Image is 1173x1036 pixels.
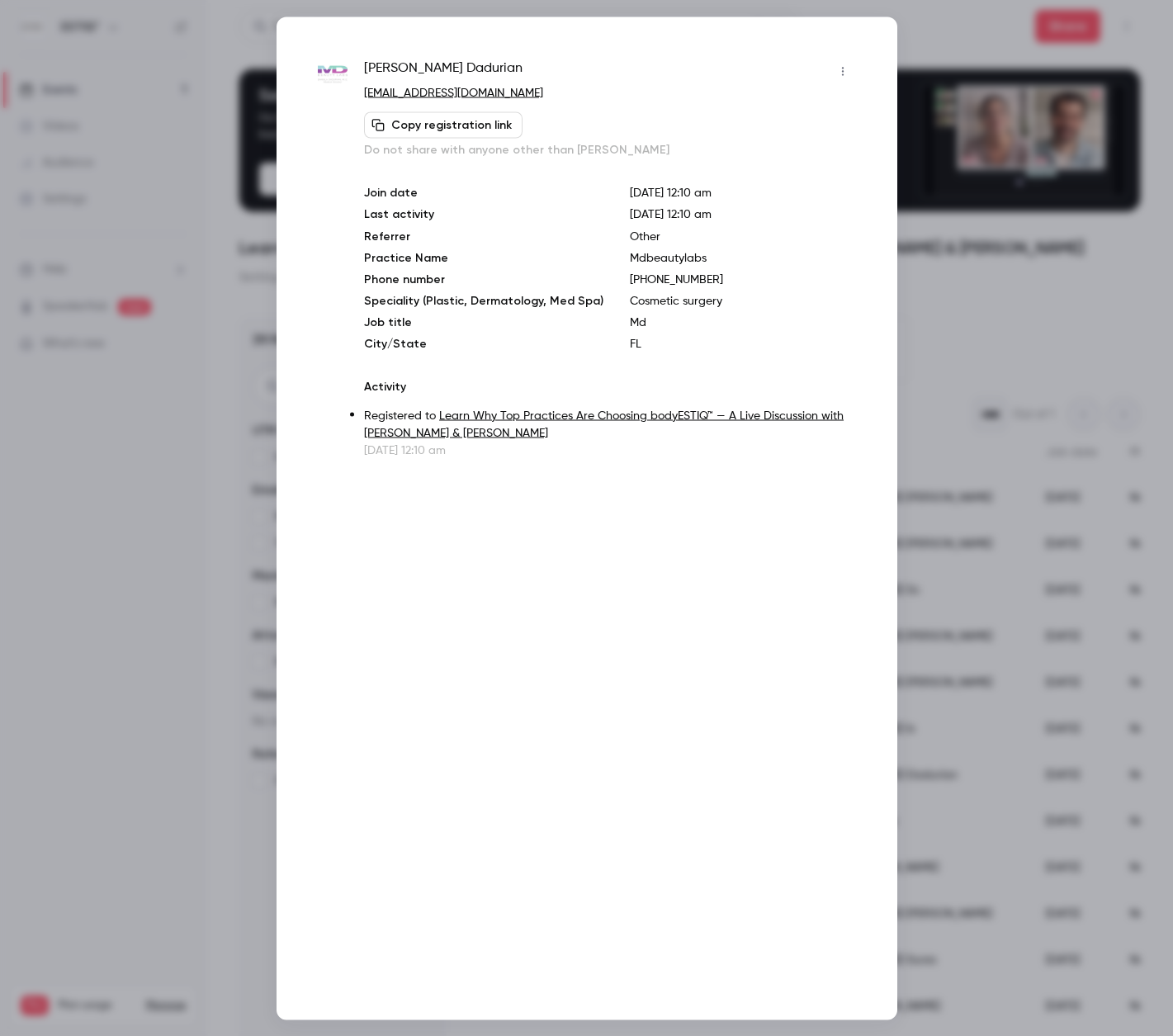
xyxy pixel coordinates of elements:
p: Speciality (Plastic, Dermatology, Med Spa) [364,292,603,309]
p: Practice Name [364,249,603,266]
p: Referrer [364,228,603,244]
p: [DATE] 12:10 am [364,442,855,458]
span: [PERSON_NAME] Dadurian [364,58,523,84]
p: Registered to [364,407,855,442]
p: Cosmetic surgery [630,292,855,309]
p: Last activity [364,206,603,223]
p: Md [630,314,855,330]
img: mdbeautylabs.com [318,59,348,90]
p: [PHONE_NUMBER] [630,271,855,287]
a: [EMAIL_ADDRESS][DOMAIN_NAME] [364,87,543,98]
p: [DATE] 12:10 am [630,184,855,201]
p: Other [630,228,855,244]
p: Job title [364,314,603,330]
p: Join date [364,184,603,201]
a: Learn Why Top Practices Are Choosing bodyESTIQ™ — A Live Discussion with [PERSON_NAME] & [PERSON_... [364,409,844,438]
p: Mdbeautylabs [630,249,855,266]
button: Copy registration link [364,111,523,138]
p: City/State [364,335,603,352]
p: Phone number [364,271,603,287]
p: Do not share with anyone other than [PERSON_NAME] [364,141,855,158]
span: [DATE] 12:10 am [630,208,712,220]
p: FL [630,335,855,352]
p: Activity [364,378,855,395]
